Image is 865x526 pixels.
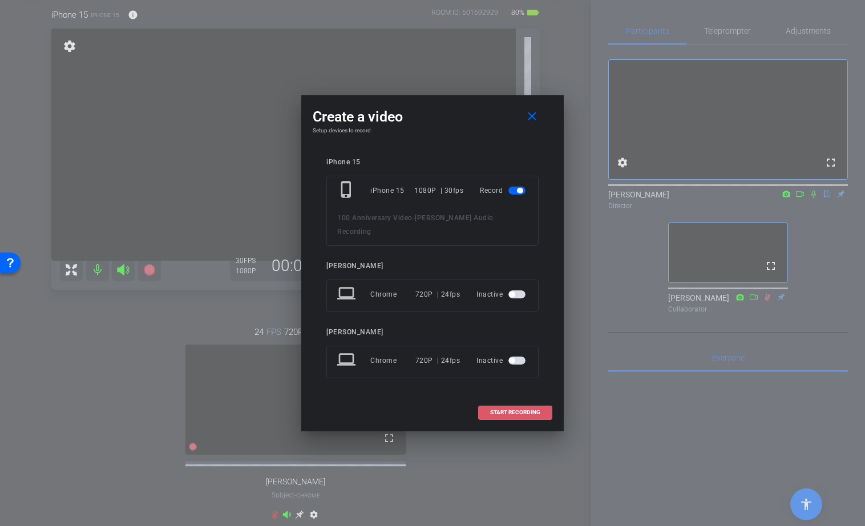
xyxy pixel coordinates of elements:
span: - [413,214,415,222]
div: [PERSON_NAME] [326,328,539,337]
div: 1080P | 30fps [414,180,463,201]
mat-icon: close [525,110,539,124]
h4: Setup devices to record [313,127,552,134]
mat-icon: laptop [337,350,358,371]
div: iPhone 15 [326,158,539,167]
div: Inactive [476,350,528,371]
span: 100 Anniversary Video [337,214,413,222]
button: START RECORDING [478,406,552,420]
span: START RECORDING [490,410,540,415]
span: [PERSON_NAME] Audio Recording [337,214,494,236]
div: Inactive [476,284,528,305]
div: 720P | 24fps [415,284,460,305]
div: Create a video [313,107,552,127]
div: Record [480,180,528,201]
div: iPhone 15 [370,180,414,201]
div: [PERSON_NAME] [326,262,539,270]
mat-icon: phone_iphone [337,180,358,201]
div: Chrome [370,284,415,305]
div: 720P | 24fps [415,350,460,371]
div: Chrome [370,350,415,371]
mat-icon: laptop [337,284,358,305]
